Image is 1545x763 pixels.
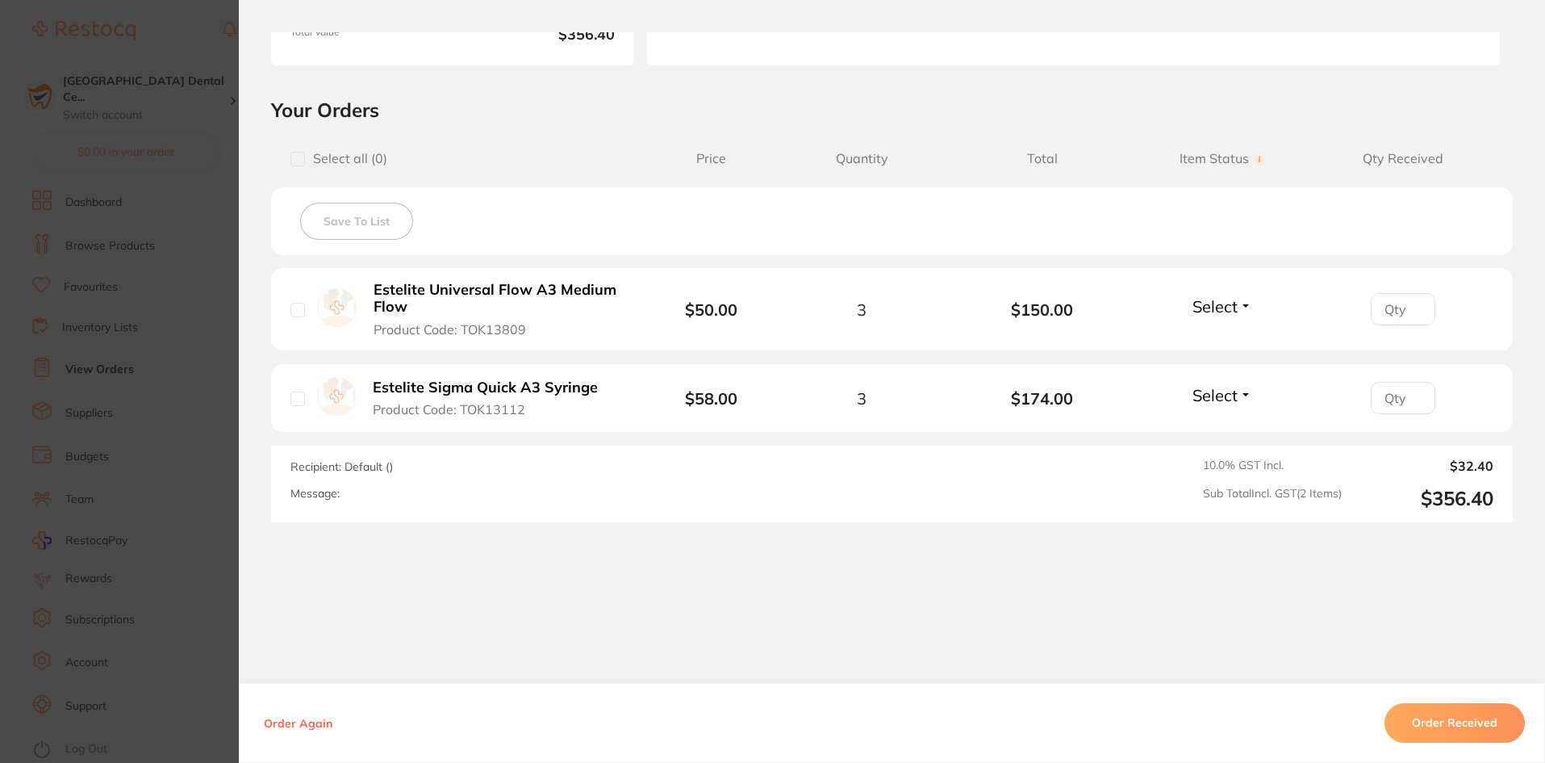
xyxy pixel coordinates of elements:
[290,27,446,46] span: Total Value
[1384,704,1525,743] button: Order Received
[317,288,357,328] img: Estelite Universal Flow A3 Medium Flow
[685,388,737,409] b: $58.00
[857,389,866,408] span: 3
[1313,151,1493,166] span: Qty Received
[373,402,525,417] span: Product Code: TOK13112
[1203,487,1342,510] span: Sub Total Incl. GST ( 2 Items)
[685,300,737,320] b: $50.00
[290,487,340,501] label: Message:
[771,151,952,166] span: Quantity
[290,459,393,474] span: Recipient: Default ( )
[374,322,526,337] span: Product Code: TOK13809
[374,282,623,315] b: Estelite Universal Flow A3 Medium Flow
[1355,459,1493,473] output: $32.40
[952,151,1133,166] span: Total
[300,203,413,240] button: Save To List
[1133,151,1313,166] span: Item Status
[1192,385,1238,405] span: Select
[1192,296,1238,317] span: Select
[271,98,1513,122] h2: Your Orders
[1188,296,1257,317] button: Select
[952,389,1133,408] b: $174.00
[1355,487,1493,510] output: $356.40
[1371,293,1435,325] input: Qty
[368,379,616,418] button: Estelite Sigma Quick A3 Syringe Product Code: TOK13112
[1203,459,1342,473] span: 10.0 % GST Incl.
[369,281,628,337] button: Estelite Universal Flow A3 Medium Flow Product Code: TOK13809
[1371,382,1435,414] input: Qty
[1188,385,1257,405] button: Select
[651,151,771,166] span: Price
[259,716,337,731] button: Order Again
[373,379,598,396] b: Estelite Sigma Quick A3 Syringe
[857,300,866,319] span: 3
[317,377,356,416] img: Estelite Sigma Quick A3 Syringe
[305,151,387,166] span: Select all ( 0 )
[459,27,615,46] b: $356.40
[952,300,1133,319] b: $150.00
